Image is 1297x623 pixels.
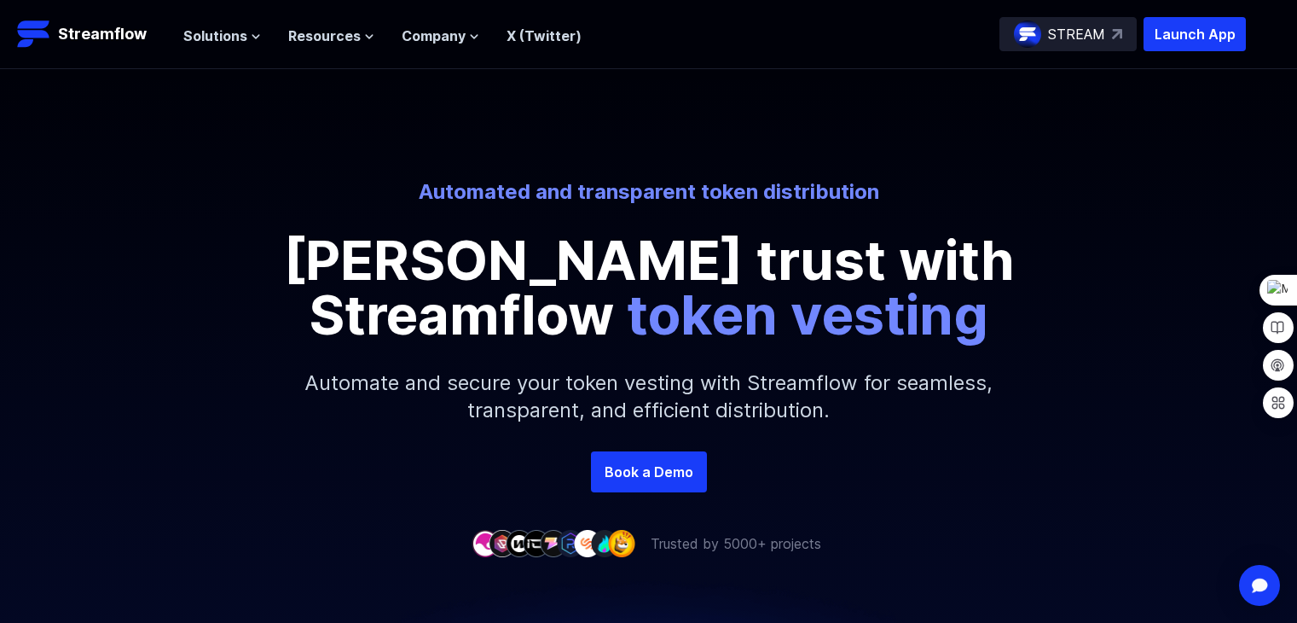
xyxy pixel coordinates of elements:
img: streamflow-logo-circle.png [1014,20,1041,48]
img: company-3 [506,530,533,556]
p: Trusted by 5000+ projects [651,533,821,554]
img: Streamflow Logo [17,17,51,51]
p: Automate and secure your token vesting with Streamflow for seamless, transparent, and efficient d... [282,342,1016,451]
a: X (Twitter) [507,27,582,44]
img: company-2 [489,530,516,556]
a: Book a Demo [591,451,707,492]
span: Solutions [183,26,247,46]
span: token vesting [627,282,988,347]
button: Company [402,26,479,46]
p: Streamflow [58,22,147,46]
a: Streamflow [17,17,166,51]
span: Resources [288,26,361,46]
p: Automated and transparent token distribution [177,178,1121,206]
img: company-7 [574,530,601,556]
img: company-8 [591,530,618,556]
p: STREAM [1048,24,1105,44]
button: Resources [288,26,374,46]
img: company-4 [523,530,550,556]
img: top-right-arrow.svg [1112,29,1122,39]
span: Company [402,26,466,46]
img: company-6 [557,530,584,556]
img: company-1 [472,530,499,556]
a: STREAM [999,17,1137,51]
button: Solutions [183,26,261,46]
img: company-5 [540,530,567,556]
img: company-9 [608,530,635,556]
div: Open Intercom Messenger [1239,565,1280,606]
button: Launch App [1144,17,1246,51]
p: [PERSON_NAME] trust with Streamflow [265,233,1033,342]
